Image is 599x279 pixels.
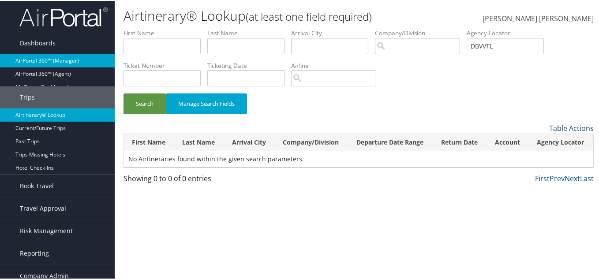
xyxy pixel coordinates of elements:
[207,60,291,69] label: Ticketing Date
[580,173,594,182] a: Last
[20,31,56,53] span: Dashboards
[124,150,593,166] td: No Airtineraries found within the given search parameters.
[20,219,73,241] span: Risk Management
[124,28,207,37] label: First Name
[467,28,550,37] label: Agency Locator
[20,86,35,108] span: Trips
[207,28,291,37] label: Last Name
[565,173,580,182] a: Next
[20,197,66,219] span: Travel Approval
[224,133,275,150] th: Arrival City: activate to sort column ascending
[291,28,375,37] label: Arrival City
[124,93,166,113] button: Search
[483,4,594,32] a: [PERSON_NAME] [PERSON_NAME]
[483,13,594,22] span: [PERSON_NAME] [PERSON_NAME]
[124,172,231,187] div: Showing 0 to 0 of 0 entries
[487,133,529,150] th: Account: activate to sort column ascending
[433,133,487,150] th: Return Date: activate to sort column ascending
[535,173,550,182] a: First
[246,8,372,23] small: (at least one field required)
[529,133,593,150] th: Agency Locator: activate to sort column ascending
[549,123,594,132] a: Table Actions
[20,242,49,264] span: Reporting
[375,28,467,37] label: Company/Division
[550,173,565,182] a: Prev
[275,133,348,150] th: Company/Division
[291,60,383,69] label: Airline
[124,133,174,150] th: First Name: activate to sort column ascending
[124,60,207,69] label: Ticket Number
[124,6,437,24] h1: Airtinerary® Lookup
[348,133,433,150] th: Departure Date Range: activate to sort column descending
[20,174,54,196] span: Book Travel
[166,93,247,113] button: Manage Search Fields
[19,6,108,26] img: airportal-logo.png
[174,133,224,150] th: Last Name: activate to sort column ascending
